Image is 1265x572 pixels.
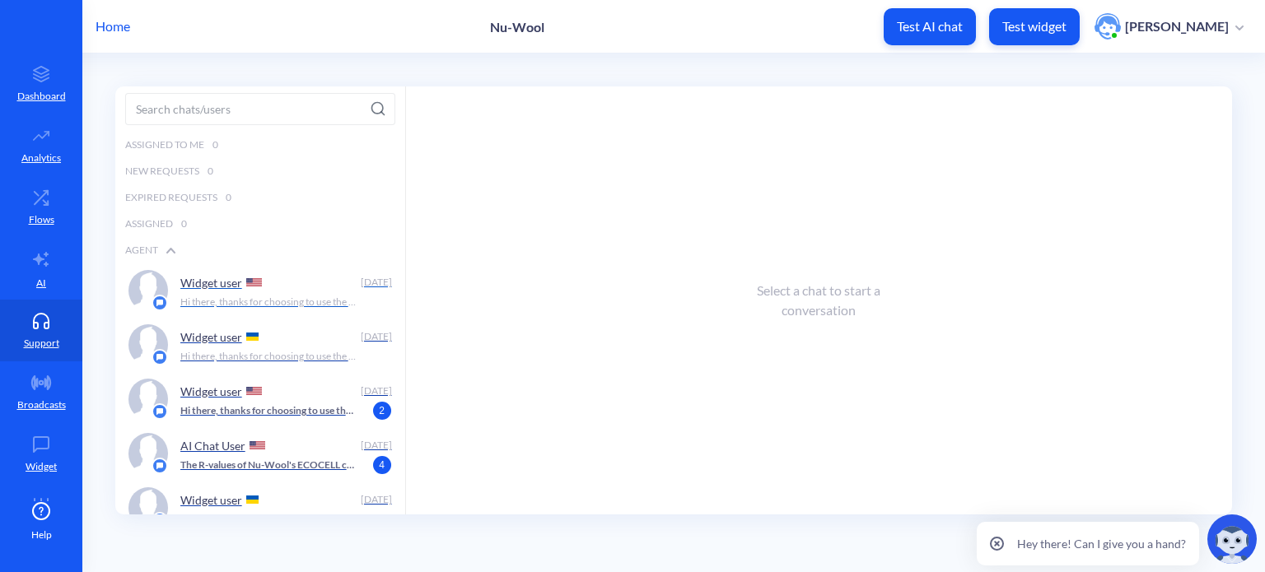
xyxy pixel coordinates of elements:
[152,295,168,311] img: platform icon
[115,263,405,318] a: platform iconWidget user [DATE]Hi there, thanks for choosing to use the Nu-Wool Chatbot! How can ...
[1086,12,1252,41] button: user photo[PERSON_NAME]
[180,349,357,364] p: Hi there, thanks for choosing to use the Nu-Wool Chatbot! How can I help you [DATE]?
[21,151,61,165] p: Analytics
[115,132,405,158] div: Assigned to me
[884,8,976,45] button: Test AI chat
[180,458,357,472] p: The R-values of Nu-Wool's ECOCELL cellulose [PERSON_NAME] are as follows: - ECOCELL 3.5″ batt: R1...
[359,275,392,290] div: [DATE]
[212,137,218,152] span: 0
[1017,535,1186,552] p: Hey there! Can I give you a hand?
[29,212,54,227] p: Flows
[152,403,168,420] img: platform icon
[17,89,66,104] p: Dashboard
[246,333,259,341] img: UA
[373,456,391,474] span: 4
[1095,13,1121,40] img: user photo
[180,512,357,527] p: Thank you, [PERSON_NAME]! I've saved your contact details and interest in speaking with a sales r...
[152,349,168,365] img: platform icon
[226,190,231,205] span: 0
[246,387,262,395] img: US
[359,492,392,507] div: [DATE]
[152,458,168,474] img: platform icon
[152,512,168,528] img: platform icon
[36,276,46,291] p: AI
[246,278,262,286] img: US
[250,441,265,449] img: US
[180,330,242,344] p: Widget user
[115,184,405,211] div: Expired Requests
[125,93,395,125] input: Search chats/users
[96,16,130,36] p: Home
[181,216,187,231] span: 0
[31,528,52,542] span: Help
[115,237,405,263] div: Agent
[1207,514,1257,564] img: copilot-icon.svg
[180,403,357,418] p: Hi there, thanks for choosing to use the Nu-Wool Chatbot! How can I help you [DATE]?
[490,19,544,35] p: Nu-Wool
[26,459,57,474] p: Widget
[1125,17,1229,35] p: [PERSON_NAME]
[180,493,242,507] p: Widget user
[359,329,392,344] div: [DATE]
[180,384,242,398] p: Widget user
[897,18,963,35] p: Test AI chat
[246,495,259,504] img: UA
[17,398,66,412] p: Broadcasts
[180,439,245,453] p: AI Chat User
[989,8,1080,45] button: Test widget
[359,438,392,453] div: [DATE]
[1002,18,1067,35] p: Test widget
[115,426,405,481] a: platform iconAI Chat User [DATE]The R-values of Nu-Wool's ECOCELL cellulose [PERSON_NAME] are as ...
[115,158,405,184] div: New Requests
[115,372,405,426] a: platform iconWidget user [DATE]Hi there, thanks for choosing to use the Nu-Wool Chatbot! How can ...
[373,402,391,420] span: 2
[115,318,405,372] a: platform iconWidget user [DATE]Hi there, thanks for choosing to use the Nu-Wool Chatbot! How can ...
[24,336,59,351] p: Support
[180,276,242,290] p: Widget user
[208,164,213,179] span: 0
[115,481,405,535] a: platform iconWidget user [DATE]Thank you, [PERSON_NAME]! I've saved your contact details and inte...
[359,384,392,398] div: [DATE]
[115,211,405,237] div: Assigned
[180,295,357,309] p: Hi there, thanks for choosing to use the Nu-Wool Chatbot! How can I help you [DATE]?
[734,281,903,320] div: Select a chat to start a conversation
